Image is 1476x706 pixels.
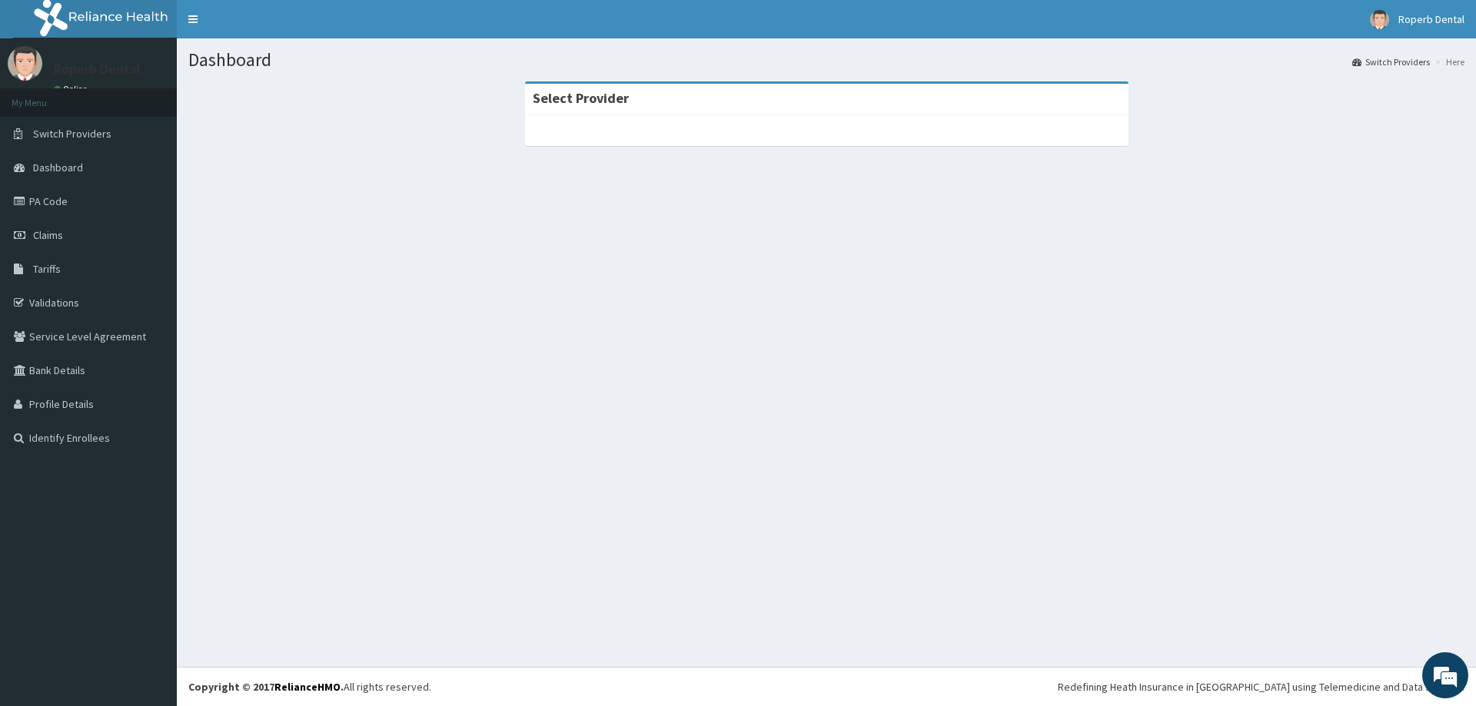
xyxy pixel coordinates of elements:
[1370,10,1389,29] img: User Image
[1352,55,1430,68] a: Switch Providers
[33,161,83,174] span: Dashboard
[54,62,141,76] p: Roperb Dental
[533,89,629,107] strong: Select Provider
[1431,55,1464,68] li: Here
[33,127,111,141] span: Switch Providers
[177,667,1476,706] footer: All rights reserved.
[274,680,341,694] a: RelianceHMO
[54,84,91,94] a: Online
[1398,12,1464,26] span: Roperb Dental
[188,50,1464,70] h1: Dashboard
[8,46,42,81] img: User Image
[33,228,63,242] span: Claims
[1058,679,1464,694] div: Redefining Heath Insurance in [GEOGRAPHIC_DATA] using Telemedicine and Data Science!
[33,262,61,276] span: Tariffs
[188,680,344,694] strong: Copyright © 2017 .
